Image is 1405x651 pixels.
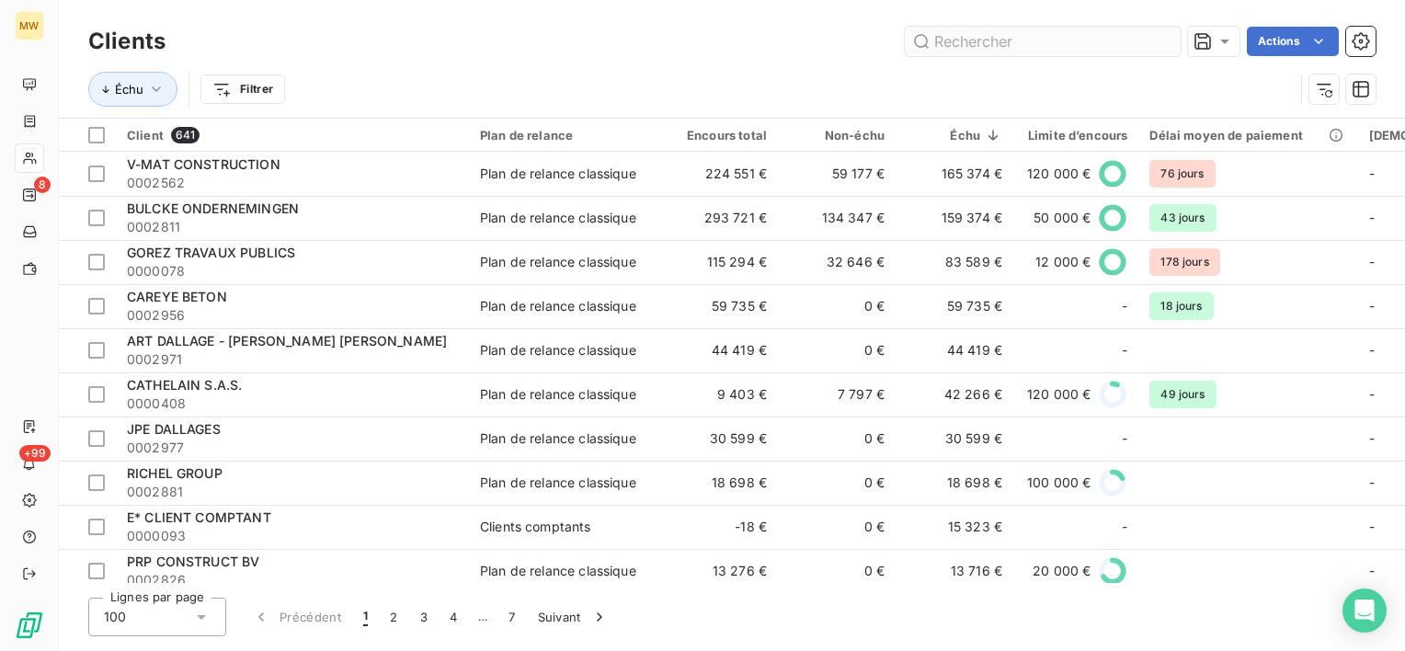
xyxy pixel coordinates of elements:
[127,554,259,569] span: PRP CONSTRUCT BV
[480,253,636,271] div: Plan de relance classique
[789,128,885,143] div: Non-échu
[1149,204,1216,232] span: 43 jours
[1369,210,1375,225] span: -
[1149,292,1213,320] span: 18 jours
[480,165,636,183] div: Plan de relance classique
[527,598,620,636] button: Suivant
[1035,253,1091,271] span: 12 000 €
[127,289,227,304] span: CAREYE BETON
[1122,518,1127,536] span: -
[127,509,271,525] span: E* CLIENT COMPTANT
[1247,27,1339,56] button: Actions
[480,518,591,536] div: Clients comptants
[1369,254,1375,269] span: -
[480,474,636,492] div: Plan de relance classique
[200,74,285,104] button: Filtrer
[480,209,636,227] div: Plan de relance classique
[896,196,1013,240] td: 159 374 €
[15,180,43,210] a: 8
[127,306,458,325] span: 0002956
[409,598,439,636] button: 3
[778,152,896,196] td: 59 177 €
[1369,298,1375,314] span: -
[19,445,51,462] span: +99
[480,297,636,315] div: Plan de relance classique
[115,82,143,97] span: Échu
[778,372,896,417] td: 7 797 €
[127,394,458,413] span: 0000408
[778,461,896,505] td: 0 €
[896,505,1013,549] td: 15 323 €
[127,377,242,393] span: CATHELAIN S.A.S.
[660,461,778,505] td: 18 698 €
[660,505,778,549] td: -18 €
[480,341,636,360] div: Plan de relance classique
[127,439,458,457] span: 0002977
[896,284,1013,328] td: 59 735 €
[1027,474,1091,492] span: 100 000 €
[127,483,458,501] span: 0002881
[127,571,458,589] span: 0002826
[905,27,1181,56] input: Rechercher
[127,465,223,481] span: RICHEL GROUP
[480,562,636,580] div: Plan de relance classique
[88,72,177,107] button: Échu
[480,128,649,143] div: Plan de relance
[896,372,1013,417] td: 42 266 €
[1342,588,1387,633] div: Open Intercom Messenger
[778,240,896,284] td: 32 646 €
[660,284,778,328] td: 59 735 €
[104,608,126,626] span: 100
[1369,342,1375,358] span: -
[171,127,200,143] span: 641
[15,611,44,640] img: Logo LeanPay
[379,598,408,636] button: 2
[1027,385,1091,404] span: 120 000 €
[1024,128,1127,143] div: Limite d’encours
[896,549,1013,593] td: 13 716 €
[660,549,778,593] td: 13 276 €
[127,128,164,143] span: Client
[1369,386,1375,402] span: -
[497,598,526,636] button: 7
[127,156,280,172] span: V-MAT CONSTRUCTION
[660,372,778,417] td: 9 403 €
[660,152,778,196] td: 224 551 €
[363,608,368,626] span: 1
[1369,474,1375,490] span: -
[1149,160,1215,188] span: 76 jours
[127,245,295,260] span: GOREZ TRAVAUX PUBLICS
[480,385,636,404] div: Plan de relance classique
[1369,166,1375,181] span: -
[660,196,778,240] td: 293 721 €
[34,177,51,193] span: 8
[480,429,636,448] div: Plan de relance classique
[778,549,896,593] td: 0 €
[896,417,1013,461] td: 30 599 €
[778,417,896,461] td: 0 €
[778,284,896,328] td: 0 €
[15,11,44,40] div: MW
[896,240,1013,284] td: 83 589 €
[241,598,352,636] button: Précédent
[778,505,896,549] td: 0 €
[1149,381,1216,408] span: 49 jours
[127,350,458,369] span: 0002971
[1369,563,1375,578] span: -
[439,598,468,636] button: 4
[127,218,458,236] span: 0002811
[127,333,447,348] span: ART DALLAGE - [PERSON_NAME] [PERSON_NAME]
[1034,209,1091,227] span: 50 000 €
[127,174,458,192] span: 0002562
[1033,562,1091,580] span: 20 000 €
[907,128,1002,143] div: Échu
[671,128,767,143] div: Encours total
[1369,430,1375,446] span: -
[778,328,896,372] td: 0 €
[896,461,1013,505] td: 18 698 €
[660,417,778,461] td: 30 599 €
[660,240,778,284] td: 115 294 €
[896,328,1013,372] td: 44 419 €
[127,262,458,280] span: 0000078
[88,25,166,58] h3: Clients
